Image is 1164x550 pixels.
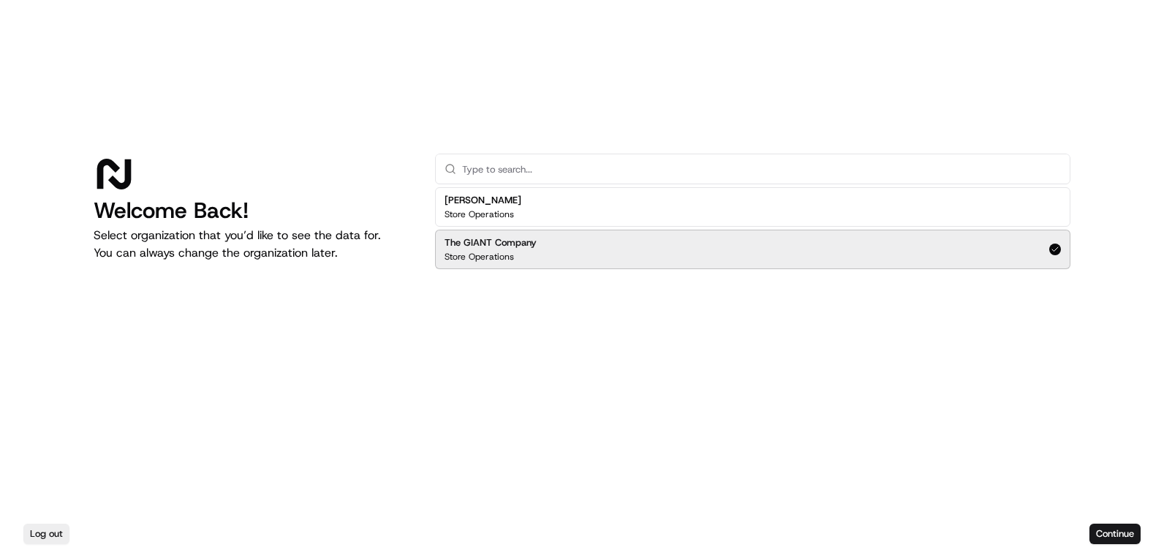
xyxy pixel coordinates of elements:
div: Suggestions [435,184,1070,272]
p: Store Operations [445,208,514,220]
button: Continue [1089,524,1141,544]
h2: The GIANT Company [445,236,537,249]
h1: Welcome Back! [94,197,412,224]
input: Type to search... [462,154,1061,184]
h2: [PERSON_NAME] [445,194,521,207]
button: Log out [23,524,69,544]
p: Store Operations [445,251,514,263]
p: Select organization that you’d like to see the data for. You can always change the organization l... [94,227,412,262]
